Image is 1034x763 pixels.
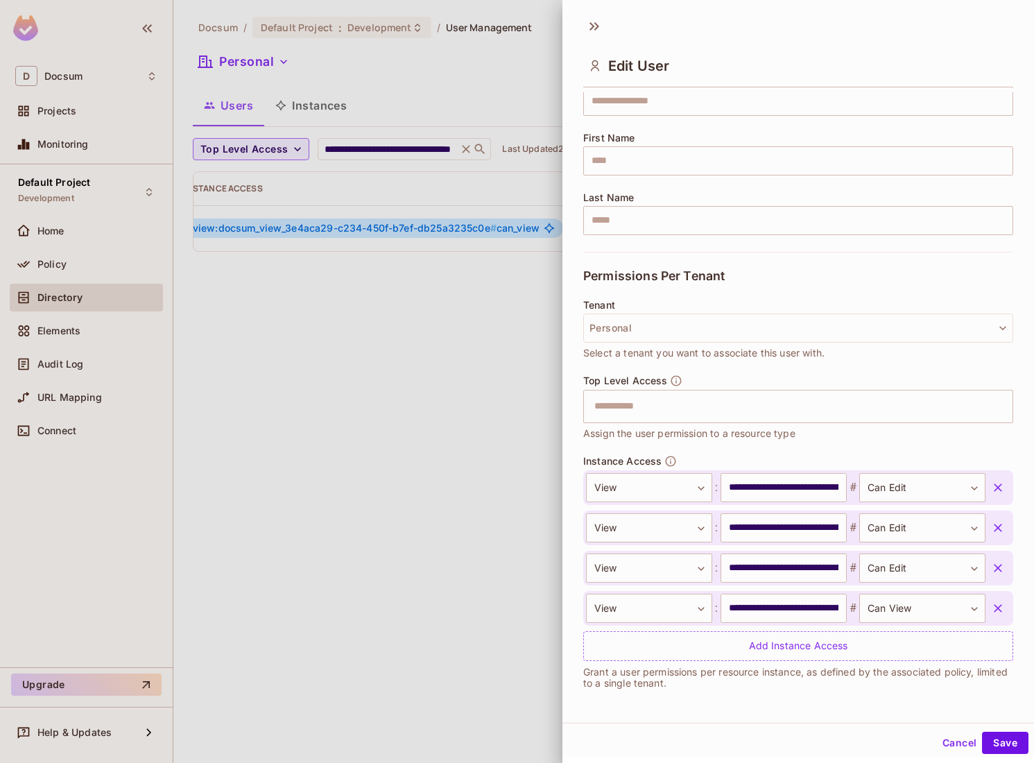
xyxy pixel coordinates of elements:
[583,314,1013,343] button: Personal
[847,560,859,576] span: #
[586,554,712,583] div: View
[583,300,615,311] span: Tenant
[982,732,1028,754] button: Save
[712,479,721,496] span: :
[859,513,985,542] div: Can Edit
[712,600,721,617] span: :
[583,269,725,283] span: Permissions Per Tenant
[583,375,667,386] span: Top Level Access
[859,594,985,623] div: Can View
[859,473,985,502] div: Can Edit
[586,513,712,542] div: View
[583,132,635,144] span: First Name
[1006,404,1008,407] button: Open
[586,594,712,623] div: View
[712,560,721,576] span: :
[583,456,662,467] span: Instance Access
[583,631,1013,661] div: Add Instance Access
[937,732,982,754] button: Cancel
[712,520,721,536] span: :
[583,426,795,441] span: Assign the user permission to a resource type
[583,192,634,203] span: Last Name
[583,345,825,361] span: Select a tenant you want to associate this user with.
[847,600,859,617] span: #
[608,58,669,74] span: Edit User
[586,473,712,502] div: View
[859,554,985,583] div: Can Edit
[583,667,1013,689] p: Grant a user permissions per resource instance, as defined by the associated policy, limited to a...
[847,520,859,536] span: #
[847,479,859,496] span: #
